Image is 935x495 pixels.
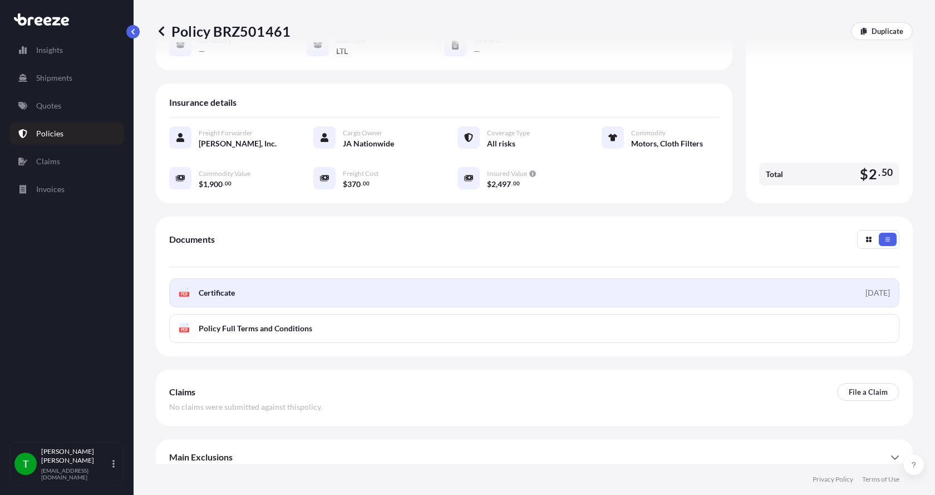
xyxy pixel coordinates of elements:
[9,178,124,200] a: Invoices
[169,401,322,413] span: No claims were submitted against this policy .
[813,475,853,484] a: Privacy Policy
[837,383,899,401] a: File a Claim
[860,167,868,181] span: $
[41,447,110,465] p: [PERSON_NAME] [PERSON_NAME]
[343,138,394,149] span: JA Nationwide
[766,169,783,180] span: Total
[199,323,312,334] span: Policy Full Terms and Conditions
[9,39,124,61] a: Insights
[36,184,65,195] p: Invoices
[869,167,877,181] span: 2
[199,169,250,178] span: Commodity Value
[169,97,237,108] span: Insurance details
[9,95,124,117] a: Quotes
[199,129,253,138] span: Freight Forwarder
[223,182,224,185] span: .
[491,180,496,188] span: 2
[872,26,903,37] p: Duplicate
[631,138,703,149] span: Motors, Cloth Filters
[347,180,361,188] span: 370
[343,180,347,188] span: $
[169,452,233,463] span: Main Exclusions
[851,22,913,40] a: Duplicate
[882,169,893,176] span: 50
[9,122,124,145] a: Policies
[496,180,498,188] span: ,
[487,129,530,138] span: Coverage Type
[209,180,223,188] span: 900
[199,287,235,298] span: Certificate
[181,292,188,296] text: PDF
[36,128,63,139] p: Policies
[225,182,232,185] span: 00
[513,182,520,185] span: 00
[361,182,362,185] span: .
[208,180,209,188] span: ,
[9,67,124,89] a: Shipments
[865,287,890,298] div: [DATE]
[199,138,277,149] span: [PERSON_NAME], Inc.
[343,169,378,178] span: Freight Cost
[203,180,208,188] span: 1
[156,22,291,40] p: Policy BRZ501461
[181,328,188,332] text: PDF
[169,386,195,398] span: Claims
[849,386,888,398] p: File a Claim
[487,138,515,149] span: All risks
[9,150,124,173] a: Claims
[36,45,63,56] p: Insights
[343,129,382,138] span: Cargo Owner
[169,444,899,471] div: Main Exclusions
[199,180,203,188] span: $
[363,182,370,185] span: 00
[631,129,666,138] span: Commodity
[487,180,491,188] span: $
[487,169,527,178] span: Insured Value
[169,278,899,307] a: PDFCertificate[DATE]
[862,475,899,484] a: Terms of Use
[41,467,110,481] p: [EMAIL_ADDRESS][DOMAIN_NAME]
[511,182,513,185] span: .
[23,458,29,469] span: T
[36,100,61,111] p: Quotes
[36,156,60,167] p: Claims
[169,234,215,245] span: Documents
[878,169,880,176] span: .
[36,72,72,84] p: Shipments
[169,314,899,343] a: PDFPolicy Full Terms and Conditions
[498,180,511,188] span: 497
